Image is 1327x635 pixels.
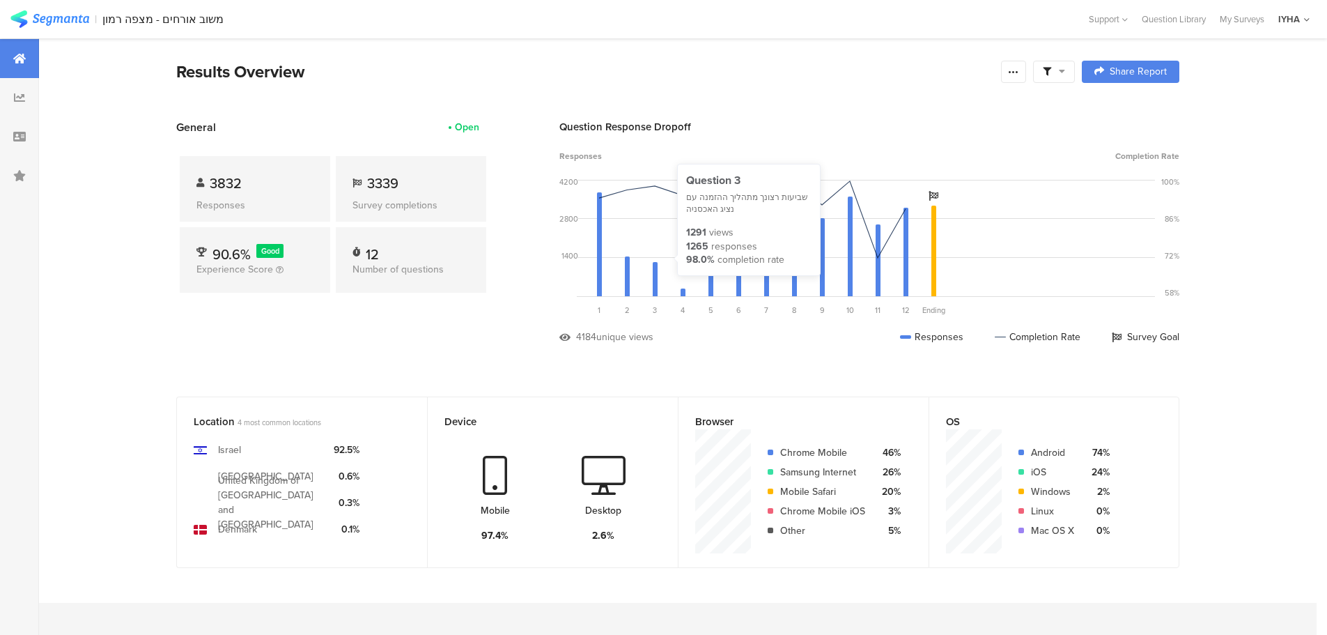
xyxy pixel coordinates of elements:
span: 1 [598,305,600,316]
span: 5 [708,305,713,316]
div: 4184 [576,330,596,344]
div: שביעות רצונך מתהליך ההזמנה עם נציג האכסניה [686,192,812,215]
div: Question Response Dropoff [559,119,1179,135]
div: 12 [366,244,379,258]
div: 46% [876,445,901,460]
span: 2 [625,305,630,316]
div: Browser [695,414,889,429]
div: [GEOGRAPHIC_DATA] [218,469,313,484]
div: Responses [196,198,313,213]
div: Other [780,523,865,538]
div: 58% [1165,287,1179,298]
span: Number of questions [352,262,444,277]
img: segmanta logo [10,10,89,28]
span: 3832 [210,173,242,194]
div: Open [455,120,479,135]
div: 5% [876,523,901,538]
div: 2.6% [592,528,614,543]
i: Survey Goal [929,191,938,201]
div: 0.3% [334,496,359,510]
span: 90.6% [212,244,251,265]
div: 74% [1085,445,1110,460]
div: 2800 [559,213,578,224]
span: 11 [875,305,880,316]
div: 98.0% [686,253,715,267]
div: responses [711,240,757,254]
div: Device [444,414,638,429]
span: 4 [681,305,685,316]
div: 0% [1085,504,1110,519]
div: 0.6% [334,469,359,484]
a: My Surveys [1213,13,1271,26]
div: 26% [876,465,901,480]
div: 0% [1085,523,1110,538]
div: Windows [1031,484,1074,499]
div: Android [1031,445,1074,460]
div: Samsung Internet [780,465,865,480]
span: 9 [820,305,825,316]
span: 3339 [367,173,398,194]
div: completion rate [717,253,784,267]
div: Linux [1031,504,1074,519]
div: 3% [876,504,901,519]
div: 97.4% [481,528,509,543]
div: United Kingdom of [GEOGRAPHIC_DATA] and [GEOGRAPHIC_DATA] [218,473,323,532]
div: Israel [218,443,241,457]
div: Mobile [481,503,510,518]
span: 3 [653,305,657,316]
div: unique views [596,330,653,344]
div: 100% [1161,176,1179,188]
span: 4 most common locations [238,417,321,428]
div: Completion Rate [995,330,1080,344]
span: Responses [559,150,602,162]
div: Chrome Mobile [780,445,865,460]
span: Completion Rate [1115,150,1179,162]
div: 1265 [686,240,708,254]
div: Desktop [585,503,621,518]
div: Ending [919,305,947,316]
div: משוב אורחים - מצפה רמון [102,13,224,26]
div: Responses [900,330,963,344]
div: 0.1% [334,522,359,537]
span: 7 [764,305,768,316]
div: IYHA [1278,13,1300,26]
span: Good [261,245,279,257]
span: Experience Score [196,262,273,277]
div: views [709,226,734,240]
span: 8 [792,305,796,316]
div: Chrome Mobile iOS [780,504,865,519]
div: Results Overview [176,59,994,84]
div: 1291 [686,226,706,240]
div: Mac OS X [1031,523,1074,538]
div: iOS [1031,465,1074,480]
div: 4200 [559,176,578,188]
div: OS [946,414,1139,429]
div: Support [1089,8,1128,30]
span: General [176,119,216,135]
div: 86% [1165,213,1179,224]
span: 12 [902,305,910,316]
div: Survey completions [352,198,470,213]
span: Share Report [1110,67,1167,77]
a: Question Library [1135,13,1213,26]
div: Mobile Safari [780,484,865,499]
div: 1400 [561,250,578,261]
div: Denmark [218,522,257,537]
div: Survey Goal [1112,330,1179,344]
div: 92.5% [334,443,359,457]
div: 24% [1085,465,1110,480]
span: 6 [736,305,741,316]
div: 2% [1085,484,1110,499]
div: | [95,11,97,27]
div: Question 3 [686,173,812,188]
div: 72% [1165,250,1179,261]
div: 20% [876,484,901,499]
span: 10 [846,305,854,316]
div: Location [194,414,387,429]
